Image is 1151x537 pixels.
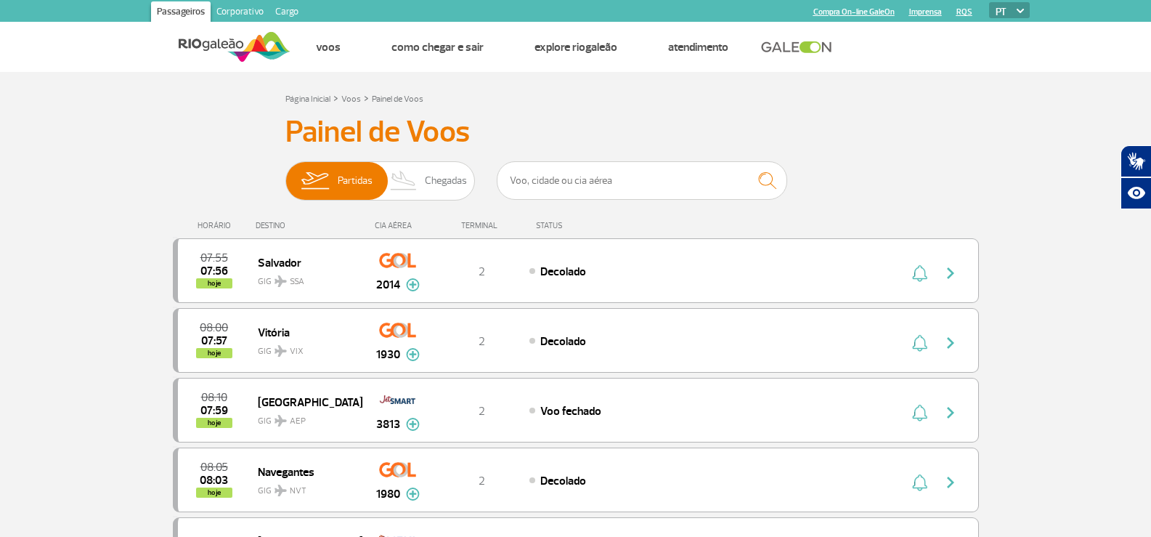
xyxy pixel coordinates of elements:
[292,162,338,200] img: slider-embarque
[196,488,232,498] span: hoje
[362,221,434,230] div: CIA AÉREA
[372,94,423,105] a: Painel de Voos
[285,114,866,150] h3: Painel de Voos
[534,40,617,54] a: Explore RIOgaleão
[1121,177,1151,209] button: Abrir recursos assistivos.
[290,415,306,428] span: AEP
[956,7,972,17] a: RQS
[258,267,351,288] span: GIG
[200,462,228,472] span: 2025-08-28 08:05:00
[540,334,586,349] span: Decolado
[425,162,467,200] span: Chegadas
[258,323,351,342] span: Vitória
[942,334,959,352] img: seta-direita-painel-voo.svg
[479,265,485,279] span: 2
[258,407,351,428] span: GIG
[912,474,927,491] img: sino-painel-voo.svg
[290,345,304,358] span: VIX
[1121,145,1151,209] div: Plugin de acessibilidade da Hand Talk.
[196,348,232,358] span: hoje
[912,404,927,421] img: sino-painel-voo.svg
[540,474,586,488] span: Decolado
[201,392,227,403] span: 2025-08-28 08:10:00
[290,275,304,288] span: SSA
[912,334,927,352] img: sino-painel-voo.svg
[151,1,211,25] a: Passageiros
[391,40,484,54] a: Como chegar e sair
[274,415,287,427] img: destiny_airplane.svg
[258,462,351,481] span: Navegantes
[479,334,485,349] span: 2
[333,89,338,106] a: >
[316,40,341,54] a: Voos
[376,346,400,363] span: 1930
[201,336,227,346] span: 2025-08-28 07:57:00
[200,323,228,333] span: 2025-08-28 08:00:00
[200,253,228,263] span: 2025-08-28 07:55:00
[942,404,959,421] img: seta-direita-painel-voo.svg
[912,265,927,282] img: sino-painel-voo.svg
[364,89,369,106] a: >
[813,7,895,17] a: Compra On-line GaleOn
[942,474,959,491] img: seta-direita-painel-voo.svg
[540,404,601,419] span: Voo fechado
[406,278,420,291] img: mais-info-painel-voo.svg
[668,40,728,54] a: Atendimento
[258,253,351,272] span: Salvador
[338,162,373,200] span: Partidas
[285,94,330,105] a: Página Inicial
[1121,145,1151,177] button: Abrir tradutor de língua de sinais.
[406,488,420,501] img: mais-info-painel-voo.svg
[540,265,586,279] span: Decolado
[434,221,529,230] div: TERMINAL
[497,161,787,200] input: Voo, cidade ou cia aérea
[341,94,361,105] a: Voos
[211,1,269,25] a: Corporativo
[406,418,420,431] img: mais-info-painel-voo.svg
[274,345,287,357] img: destiny_airplane.svg
[258,392,351,411] span: [GEOGRAPHIC_DATA]
[274,275,287,287] img: destiny_airplane.svg
[376,416,400,433] span: 3813
[479,474,485,488] span: 2
[258,477,351,498] span: GIG
[406,348,420,361] img: mais-info-painel-voo.svg
[909,7,942,17] a: Imprensa
[196,418,232,428] span: hoje
[376,276,400,294] span: 2014
[200,475,228,485] span: 2025-08-28 08:03:30
[479,404,485,419] span: 2
[269,1,304,25] a: Cargo
[376,485,400,503] span: 1980
[942,265,959,282] img: seta-direita-painel-voo.svg
[290,485,306,498] span: NVT
[196,278,232,288] span: hoje
[529,221,647,230] div: STATUS
[383,162,426,200] img: slider-desembarque
[200,405,228,416] span: 2025-08-28 07:59:28
[274,485,287,496] img: destiny_airplane.svg
[258,337,351,358] span: GIG
[177,221,256,230] div: HORÁRIO
[200,266,228,276] span: 2025-08-28 07:56:00
[256,221,362,230] div: DESTINO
